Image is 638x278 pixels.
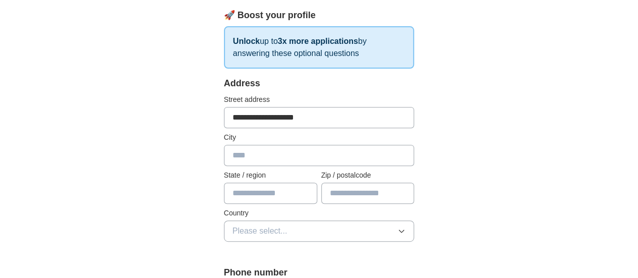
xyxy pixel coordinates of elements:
[233,225,287,237] span: Please select...
[224,208,415,218] label: Country
[224,77,415,90] div: Address
[224,132,415,143] label: City
[224,9,415,22] div: 🚀 Boost your profile
[278,37,358,45] strong: 3x more applications
[224,170,317,181] label: State / region
[224,94,415,105] label: Street address
[224,220,415,242] button: Please select...
[321,170,415,181] label: Zip / postalcode
[233,37,260,45] strong: Unlock
[224,26,415,69] p: up to by answering these optional questions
